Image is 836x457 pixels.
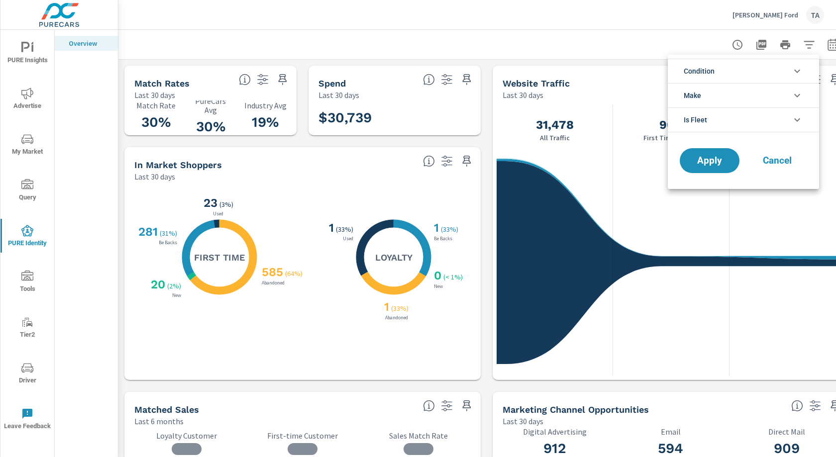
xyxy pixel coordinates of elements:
span: Cancel [757,156,797,165]
span: Apply [690,156,730,165]
button: Apply [680,148,739,173]
span: Is Fleet [684,108,707,132]
span: Make [684,84,701,107]
span: Condition [684,59,715,83]
ul: filter options [668,55,819,136]
button: Cancel [747,148,807,173]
